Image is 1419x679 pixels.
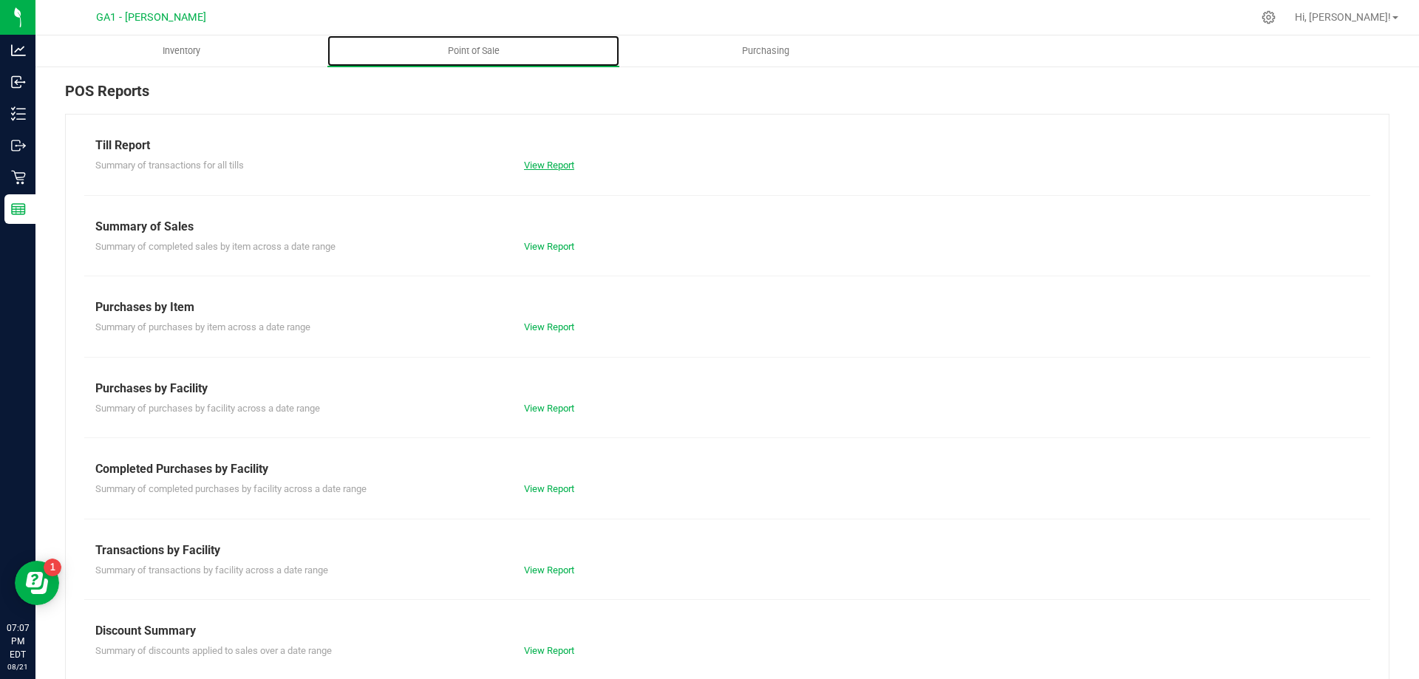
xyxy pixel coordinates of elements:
span: Summary of completed purchases by facility across a date range [95,483,367,494]
div: Purchases by Item [95,298,1359,316]
a: Inventory [35,35,327,66]
p: 07:07 PM EDT [7,621,29,661]
inline-svg: Inbound [11,75,26,89]
a: Point of Sale [327,35,619,66]
span: Summary of transactions for all tills [95,160,244,171]
a: View Report [524,483,574,494]
span: Summary of transactions by facility across a date range [95,564,328,576]
a: View Report [524,241,574,252]
iframe: Resource center unread badge [44,559,61,576]
p: 08/21 [7,661,29,672]
span: Hi, [PERSON_NAME]! [1295,11,1391,23]
div: Purchases by Facility [95,380,1359,397]
inline-svg: Analytics [11,43,26,58]
a: View Report [524,564,574,576]
div: Summary of Sales [95,218,1359,236]
span: GA1 - [PERSON_NAME] [96,11,206,24]
span: Summary of discounts applied to sales over a date range [95,645,332,656]
iframe: Resource center [15,561,59,605]
inline-svg: Outbound [11,138,26,153]
div: Completed Purchases by Facility [95,460,1359,478]
inline-svg: Reports [11,202,26,216]
a: View Report [524,160,574,171]
div: Discount Summary [95,622,1359,640]
span: Purchasing [722,44,809,58]
span: Summary of purchases by item across a date range [95,321,310,332]
a: View Report [524,403,574,414]
a: View Report [524,321,574,332]
a: Purchasing [619,35,911,66]
span: Summary of purchases by facility across a date range [95,403,320,414]
inline-svg: Retail [11,170,26,185]
a: View Report [524,645,574,656]
span: Point of Sale [428,44,520,58]
div: Manage settings [1259,10,1278,24]
span: Inventory [143,44,220,58]
inline-svg: Inventory [11,106,26,121]
div: Till Report [95,137,1359,154]
div: POS Reports [65,80,1389,114]
span: Summary of completed sales by item across a date range [95,241,336,252]
div: Transactions by Facility [95,542,1359,559]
